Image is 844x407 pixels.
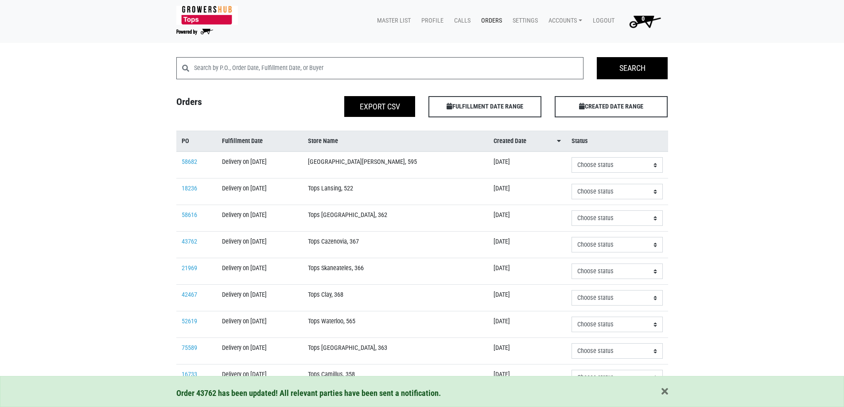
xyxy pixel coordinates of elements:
td: Delivery on [DATE] [217,258,303,285]
td: [DATE] [488,285,566,311]
a: 43762 [182,238,197,245]
td: [DATE] [488,311,566,338]
a: Master List [370,12,414,29]
td: Delivery on [DATE] [217,364,303,391]
a: Profile [414,12,447,29]
input: Search by P.O., Order Date, Fulfillment Date, or Buyer [194,57,584,79]
td: [DATE] [488,178,566,205]
a: Store Name [308,136,483,146]
a: Logout [586,12,618,29]
img: Cart [625,12,665,30]
span: CREATED DATE RANGE [555,96,668,117]
a: Calls [447,12,474,29]
a: 16733 [182,371,197,378]
a: Fulfillment Date [222,136,297,146]
a: 58616 [182,211,197,219]
a: Created Date [494,136,560,146]
a: Orders [474,12,506,29]
span: 0 [642,15,645,23]
h4: Orders [170,96,296,114]
td: [DATE] [488,364,566,391]
a: 52619 [182,318,197,325]
span: Fulfillment Date [222,136,263,146]
img: 279edf242af8f9d49a69d9d2afa010fb.png [176,6,238,25]
button: Export CSV [344,96,415,117]
span: Status [572,136,588,146]
td: Delivery on [DATE] [217,178,303,205]
td: Tops Camillus, 358 [303,364,488,391]
td: [DATE] [488,338,566,364]
span: PO [182,136,189,146]
a: Accounts [541,12,586,29]
td: Tops Cazenovia, 367 [303,232,488,258]
a: Settings [506,12,541,29]
div: Order 43762 has been updated! All relevant parties have been sent a notification. [176,387,668,399]
span: Store Name [308,136,338,146]
td: Tops [GEOGRAPHIC_DATA], 363 [303,338,488,364]
td: Tops Lansing, 522 [303,178,488,205]
td: Delivery on [DATE] [217,311,303,338]
td: Delivery on [DATE] [217,151,303,178]
span: Created Date [494,136,526,146]
td: Delivery on [DATE] [217,232,303,258]
a: 18236 [182,185,197,192]
td: [DATE] [488,151,566,178]
td: Tops [GEOGRAPHIC_DATA], 362 [303,205,488,232]
a: 0 [618,12,668,30]
td: [DATE] [488,205,566,232]
a: 42467 [182,291,197,298]
img: Powered by Big Wheelbarrow [176,29,213,35]
td: Delivery on [DATE] [217,338,303,364]
a: 58682 [182,158,197,166]
td: Delivery on [DATE] [217,285,303,311]
span: FULFILLMENT DATE RANGE [428,96,541,117]
td: [DATE] [488,232,566,258]
input: Search [597,57,668,79]
a: 21969 [182,264,197,272]
td: [GEOGRAPHIC_DATA][PERSON_NAME], 595 [303,151,488,178]
a: Status [572,136,663,146]
a: 75589 [182,344,197,352]
td: [DATE] [488,258,566,285]
td: Delivery on [DATE] [217,205,303,232]
a: PO [182,136,212,146]
td: Tops Skaneateles, 366 [303,258,488,285]
td: Tops Clay, 368 [303,285,488,311]
td: Tops Waterloo, 565 [303,311,488,338]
